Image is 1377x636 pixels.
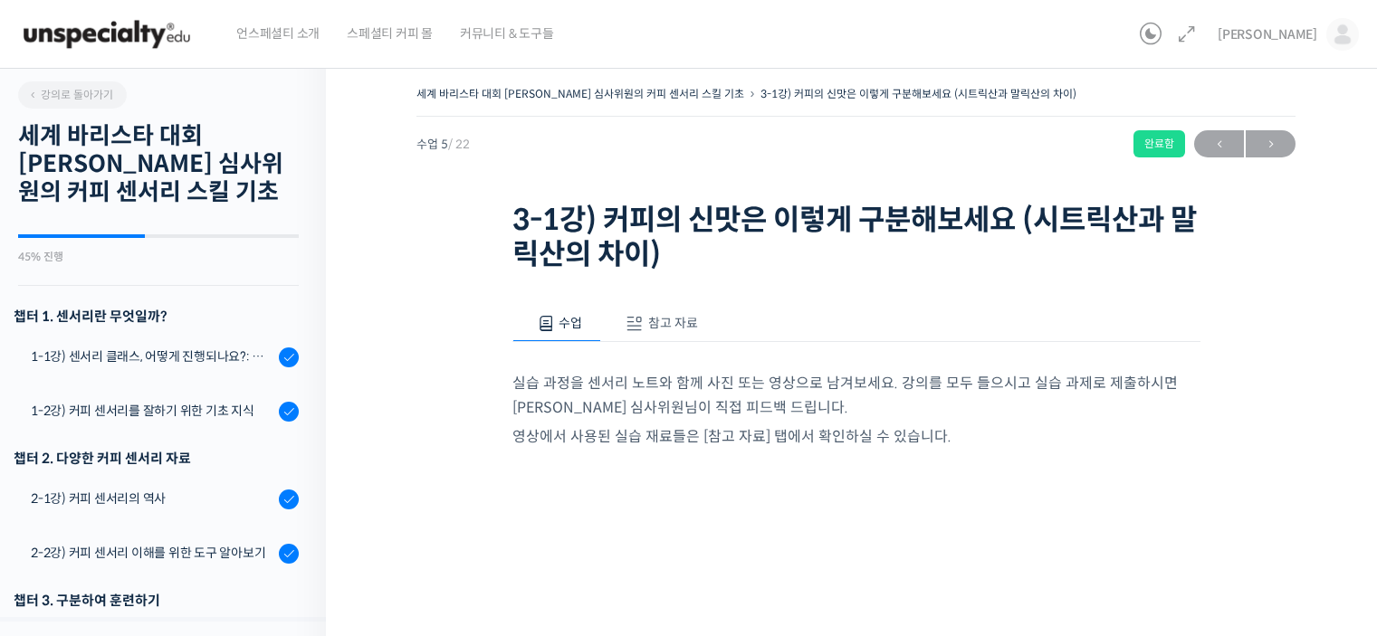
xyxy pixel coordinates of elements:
a: 3-1강) 커피의 신맛은 이렇게 구분해보세요 (시트릭산과 말릭산의 차이) [760,87,1076,100]
a: ←이전 [1194,130,1244,157]
span: 수업 [559,315,582,331]
h1: 3-1강) 커피의 신맛은 이렇게 구분해보세요 (시트릭산과 말릭산의 차이) [512,203,1200,272]
div: 완료함 [1133,130,1185,157]
p: 실습 과정을 센서리 노트와 함께 사진 또는 영상으로 남겨보세요. 강의를 모두 들으시고 실습 과제로 제출하시면 [PERSON_NAME] 심사위원님이 직접 피드백 드립니다. [512,371,1200,420]
span: 수업 5 [416,138,470,150]
p: 영상에서 사용된 실습 재료들은 [참고 자료] 탭에서 확인하실 수 있습니다. [512,424,1200,449]
span: 참고 자료 [648,315,698,331]
span: → [1246,132,1296,157]
div: 챕터 2. 다양한 커피 센서리 자료 [14,446,299,470]
h2: 세계 바리스타 대회 [PERSON_NAME] 심사위원의 커피 센서리 스킬 기초 [18,122,299,207]
span: / 22 [448,137,470,152]
div: 1-1강) 센서리 클래스, 어떻게 진행되나요?: 목차 및 개요 [31,346,273,366]
a: 다음→ [1246,130,1296,157]
span: [PERSON_NAME] [1218,26,1317,43]
div: 챕터 3. 구분하여 훈련하기 [14,588,299,612]
div: 45% 진행 [18,252,299,262]
span: ← [1194,132,1244,157]
a: 세계 바리스타 대회 [PERSON_NAME] 심사위원의 커피 센서리 스킬 기초 [416,87,744,100]
span: 강의로 돌아가기 [27,88,113,101]
div: 1-2강) 커피 센서리를 잘하기 위한 기초 지식 [31,401,273,421]
h3: 챕터 1. 센서리란 무엇일까? [14,304,299,328]
div: 2-1강) 커피 센서리의 역사 [31,489,273,508]
div: 2-2강) 커피 센서리 이해를 위한 도구 알아보기 [31,543,273,563]
a: 강의로 돌아가기 [18,81,127,109]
